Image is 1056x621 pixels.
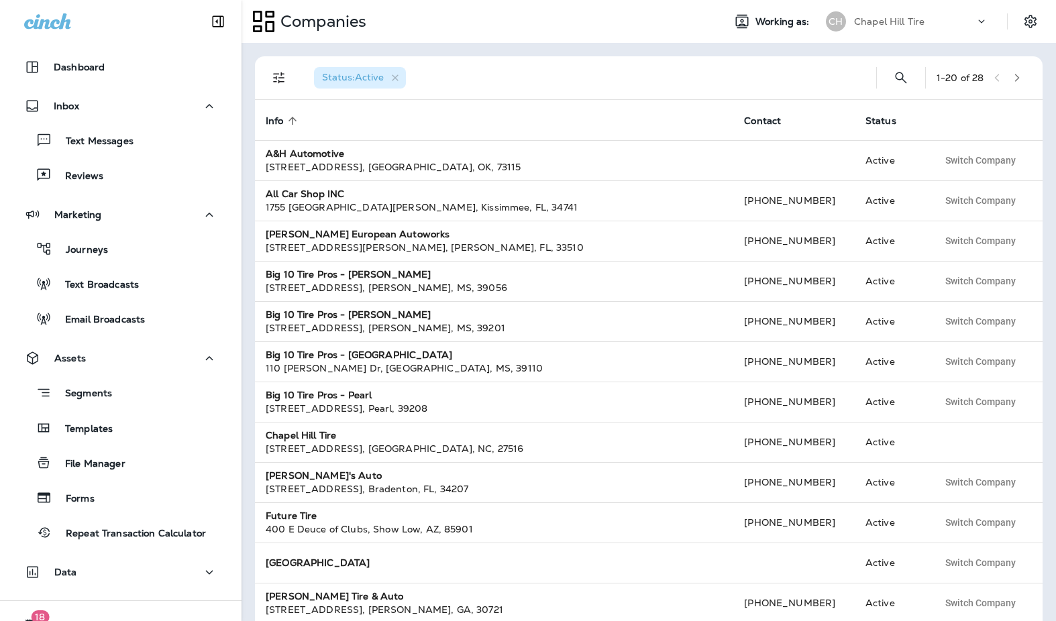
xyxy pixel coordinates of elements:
span: Switch Company [945,156,1016,165]
button: Reviews [13,161,228,189]
td: Active [855,261,927,301]
div: [STREET_ADDRESS][PERSON_NAME] , [PERSON_NAME] , FL , 33510 [266,241,723,254]
span: Status : Active [322,71,384,83]
button: Templates [13,414,228,442]
button: Segments [13,378,228,407]
div: [STREET_ADDRESS] , [GEOGRAPHIC_DATA] , OK , 73115 [266,160,723,174]
div: CH [826,11,846,32]
p: Dashboard [54,62,105,72]
strong: [PERSON_NAME] European Autoworks [266,228,450,240]
td: Active [855,502,927,543]
button: Switch Company [938,190,1023,211]
span: Switch Company [945,276,1016,286]
p: Email Broadcasts [52,314,145,327]
button: Switch Company [938,593,1023,613]
button: Search Companies [888,64,914,91]
button: Switch Company [938,553,1023,573]
p: Marketing [54,209,101,220]
p: Reviews [52,170,103,183]
span: Switch Company [945,598,1016,608]
button: Switch Company [938,351,1023,372]
button: Filters [266,64,293,91]
span: Switch Company [945,357,1016,366]
strong: [PERSON_NAME] Tire & Auto [266,590,404,602]
button: Email Broadcasts [13,304,228,333]
button: Switch Company [938,512,1023,532]
span: Working as: [755,16,812,27]
button: Repeat Transaction Calculator [13,518,228,547]
button: Journeys [13,235,228,263]
span: Info [266,115,301,127]
span: Switch Company [945,236,1016,245]
div: [STREET_ADDRESS] , Pearl , 39208 [266,402,723,415]
td: [PHONE_NUMBER] [733,261,855,301]
td: [PHONE_NUMBER] [733,462,855,502]
p: Assets [54,353,86,363]
div: [STREET_ADDRESS] , [PERSON_NAME] , MS , 39056 [266,281,723,294]
button: Marketing [13,201,228,228]
td: Active [855,180,927,221]
td: [PHONE_NUMBER] [733,221,855,261]
span: Info [266,115,284,127]
strong: Chapel Hill Tire [266,429,336,441]
span: Switch Company [945,477,1016,487]
strong: All Car Shop INC [266,188,344,200]
td: [PHONE_NUMBER] [733,180,855,221]
button: Switch Company [938,271,1023,291]
button: Switch Company [938,392,1023,412]
button: Switch Company [938,150,1023,170]
button: Inbox [13,93,228,119]
button: Dashboard [13,54,228,80]
td: [PHONE_NUMBER] [733,502,855,543]
p: File Manager [52,458,125,471]
td: [PHONE_NUMBER] [733,341,855,382]
strong: Big 10 Tire Pros - [GEOGRAPHIC_DATA] [266,349,452,361]
td: Active [855,301,927,341]
strong: Future Tire [266,510,317,522]
div: [STREET_ADDRESS] , [GEOGRAPHIC_DATA] , NC , 27516 [266,442,723,455]
p: Inbox [54,101,79,111]
div: Status:Active [314,67,406,89]
span: Switch Company [945,558,1016,567]
td: [PHONE_NUMBER] [733,382,855,422]
strong: Big 10 Tire Pros - [PERSON_NAME] [266,308,431,321]
button: File Manager [13,449,228,477]
button: Assets [13,345,228,372]
td: Active [855,221,927,261]
span: Contact [744,115,781,127]
p: Chapel Hill Tire [854,16,925,27]
strong: [PERSON_NAME]'s Auto [266,469,382,482]
div: [STREET_ADDRESS] , [PERSON_NAME] , GA , 30721 [266,603,723,616]
span: Switch Company [945,317,1016,326]
strong: [GEOGRAPHIC_DATA] [266,557,370,569]
button: Switch Company [938,472,1023,492]
span: Switch Company [945,196,1016,205]
p: Text Messages [52,135,134,148]
span: Switch Company [945,518,1016,527]
td: [PHONE_NUMBER] [733,301,855,341]
div: 110 [PERSON_NAME] Dr , [GEOGRAPHIC_DATA] , MS , 39110 [266,361,723,375]
button: Text Broadcasts [13,270,228,298]
span: Status [865,115,914,127]
button: Forms [13,484,228,512]
p: Journeys [52,244,108,257]
button: Text Messages [13,126,228,154]
p: Repeat Transaction Calculator [52,528,206,541]
p: Data [54,567,77,577]
p: Companies [275,11,366,32]
p: Segments [52,388,112,401]
td: Active [855,543,927,583]
button: Data [13,559,228,585]
div: 1 - 20 of 28 [937,72,984,83]
td: Active [855,341,927,382]
td: [PHONE_NUMBER] [733,422,855,462]
p: Forms [52,493,95,506]
td: Active [855,462,927,502]
span: Contact [744,115,798,127]
button: Switch Company [938,311,1023,331]
td: Active [855,422,927,462]
button: Switch Company [938,231,1023,251]
div: 400 E Deuce of Clubs , Show Low , AZ , 85901 [266,522,723,536]
strong: Big 10 Tire Pros - Pearl [266,389,372,401]
span: Switch Company [945,397,1016,406]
